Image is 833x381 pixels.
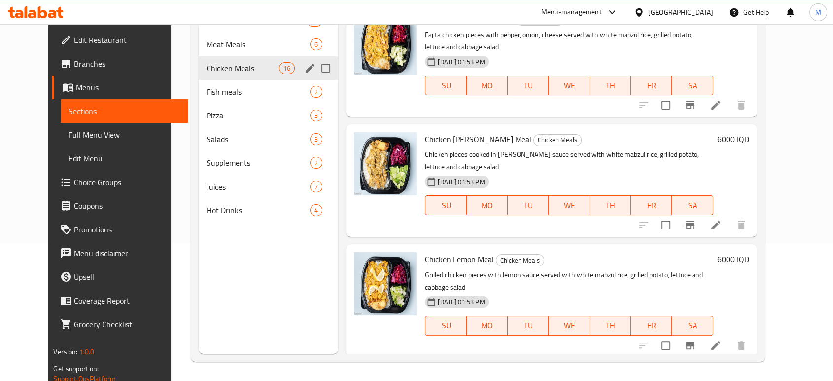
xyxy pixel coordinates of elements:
[207,110,310,121] span: Pizza
[52,218,187,241] a: Promotions
[61,123,187,147] a: Full Menu View
[199,175,338,198] div: Juices7
[676,198,709,213] span: SA
[310,204,322,216] div: items
[508,76,549,95] button: TU
[635,318,668,333] span: FR
[61,147,187,170] a: Edit Menu
[676,318,709,333] span: SA
[52,76,187,99] a: Menus
[311,111,322,120] span: 3
[199,127,338,151] div: Salads3
[79,345,95,358] span: 1.0.0
[471,78,504,93] span: MO
[69,152,179,164] span: Edit Menu
[672,76,713,95] button: SA
[207,133,310,145] span: Salads
[354,132,417,195] img: Chicken Curry Meal
[508,195,549,215] button: TU
[311,87,322,97] span: 2
[710,219,722,231] a: Edit menu item
[69,105,179,117] span: Sections
[199,104,338,127] div: Pizza3
[74,271,179,283] span: Upsell
[207,62,279,74] span: Chicken Meals
[207,38,310,50] div: Meat Meals
[717,12,749,26] h6: 6000 IQD
[74,318,179,330] span: Grocery Checklist
[656,215,676,235] span: Select to update
[207,204,310,216] span: Hot Drinks
[74,224,179,235] span: Promotions
[631,76,672,95] button: FR
[631,195,672,215] button: FR
[672,316,713,336] button: SA
[199,5,338,226] nav: Menu sections
[717,252,749,266] h6: 6000 IQD
[496,255,544,266] span: Chicken Meals
[429,78,462,93] span: SU
[74,34,179,46] span: Edit Restaurant
[710,99,722,111] a: Edit menu item
[594,198,627,213] span: TH
[434,297,488,306] span: [DATE] 01:53 PM
[729,93,753,117] button: delete
[553,198,586,213] span: WE
[594,318,627,333] span: TH
[199,80,338,104] div: Fish meals2
[52,241,187,265] a: Menu disclaimer
[553,78,586,93] span: WE
[279,62,295,74] div: items
[199,198,338,222] div: Hot Drinks4
[74,200,179,212] span: Coupons
[425,195,466,215] button: SU
[471,318,504,333] span: MO
[425,29,713,53] p: Fajita chicken pieces with pepper, onion, cheese served with white mabzul rice, grilled potato, l...
[74,58,179,70] span: Branches
[354,12,417,75] img: Chicken Fajita with Cheese
[279,64,294,73] span: 16
[533,134,582,146] div: Chicken Meals
[678,334,702,357] button: Branch-specific-item
[52,312,187,336] a: Grocery Checklist
[425,269,713,294] p: Grilled chicken pieces with lemon sauce served with white mabzul rice, grilled potato, lettuce an...
[425,132,531,147] span: Chicken [PERSON_NAME] Meal
[678,213,702,237] button: Branch-specific-item
[512,78,545,93] span: TU
[549,316,590,336] button: WE
[429,318,462,333] span: SU
[311,135,322,144] span: 3
[52,28,187,52] a: Edit Restaurant
[590,195,631,215] button: TH
[672,195,713,215] button: SA
[590,316,631,336] button: TH
[74,295,179,306] span: Coverage Report
[541,6,602,18] div: Menu-management
[425,316,466,336] button: SU
[729,334,753,357] button: delete
[676,78,709,93] span: SA
[553,318,586,333] span: WE
[310,181,322,192] div: items
[310,38,322,50] div: items
[467,316,508,336] button: MO
[729,213,753,237] button: delete
[471,198,504,213] span: MO
[52,289,187,312] a: Coverage Report
[61,99,187,123] a: Sections
[207,181,310,192] span: Juices
[508,316,549,336] button: TU
[53,362,99,375] span: Get support on:
[74,247,179,259] span: Menu disclaimer
[512,198,545,213] span: TU
[69,129,179,141] span: Full Menu View
[207,86,310,98] span: Fish meals
[635,78,668,93] span: FR
[467,195,508,215] button: MO
[310,157,322,169] div: items
[678,93,702,117] button: Branch-specific-item
[429,198,462,213] span: SU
